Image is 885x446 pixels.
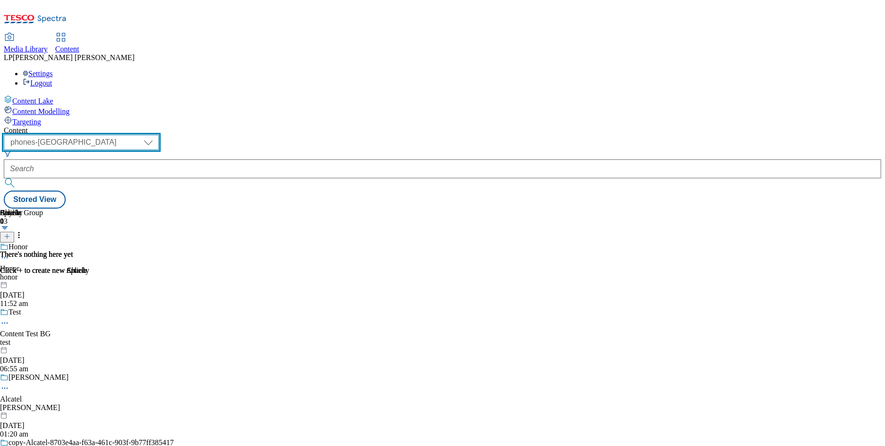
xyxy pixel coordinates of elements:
a: Media Library [4,34,48,53]
span: Media Library [4,45,48,53]
span: Content Modelling [12,107,69,115]
div: Honor [9,243,28,251]
svg: Search Filters [4,150,11,157]
a: Logout [23,79,52,87]
a: Settings [23,70,53,78]
span: Targeting [12,118,41,126]
span: LP [4,53,13,61]
a: Content Lake [4,95,881,105]
div: Content [4,126,881,135]
a: Content [55,34,79,53]
button: Stored View [4,191,66,209]
span: [PERSON_NAME] [PERSON_NAME] [13,53,135,61]
div: Test [9,308,21,316]
span: Content [55,45,79,53]
input: Search [4,159,881,178]
a: Content Modelling [4,105,881,116]
span: Content Lake [12,97,53,105]
div: [PERSON_NAME] [9,373,69,382]
a: Targeting [4,116,881,126]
